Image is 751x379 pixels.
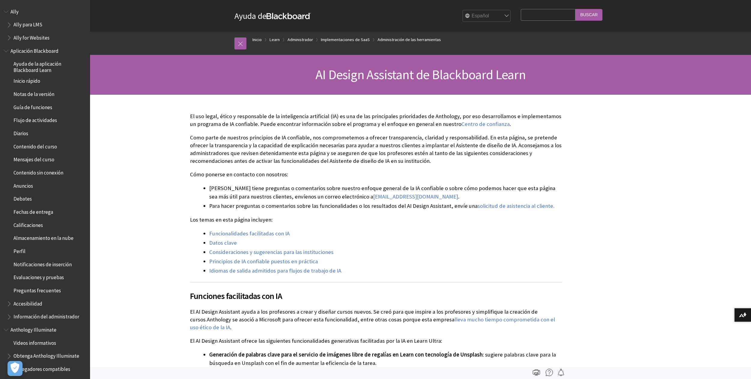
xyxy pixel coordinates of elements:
[315,66,526,83] span: AI Design Assistant de Blackboard Learn
[14,168,63,176] span: Contenido sin conexión
[14,142,57,150] span: Contenido del curso
[270,36,280,43] a: Learn
[14,181,33,189] span: Anuncios
[14,312,79,320] span: Información del administrador
[14,273,64,281] span: Evaluaciones y pruebas
[14,233,74,241] span: Almacenamiento en la nube
[14,20,42,28] span: Ally para LMS
[321,36,370,43] a: Implementaciones de SaaS
[14,338,56,346] span: Videos informativos
[14,259,72,267] span: Notificaciones de inserción
[14,220,43,228] span: Calificaciones
[14,89,54,97] span: Notas de la versión
[575,9,602,21] input: Buscar
[14,102,52,110] span: Guía de funciones
[209,202,562,210] li: Para hacer preguntas o comentarios sobre las funcionalidades o los resultados del AI Design Assis...
[190,134,562,165] p: Como parte de nuestros principios de IA confiable, nos comprometemos a ofrecer transparencia, cla...
[190,216,562,224] p: Los temas en esta página incluyen:
[14,246,26,254] span: Perfil
[14,207,53,215] span: Fechas de entrega
[373,193,458,200] a: [EMAIL_ADDRESS][DOMAIN_NAME]
[209,249,333,256] a: Consideraciones y sugerencias para las instituciones
[14,364,70,372] span: Navegadores compatibles
[557,369,565,376] img: Follow this page
[209,351,556,366] span: : sugiere palabras clave para la búsqueda en Unsplash con el fin de aumentar la eficiencia de la ...
[11,325,56,333] span: Anthology Illuminate
[14,299,42,307] span: Accesibilidad
[461,121,510,128] a: Centro de confianza
[14,155,54,163] span: Mensajes del curso
[190,316,555,331] a: lleva mucho tiempo comprometida con el uso ético de la IA
[209,239,237,246] a: Datos clave
[11,46,59,54] span: Aplicación Blackboard
[209,267,341,274] a: Idiomas de salida admitidos para flujos de trabajo de IA
[14,59,86,73] span: Ayuda de la aplicación Blackboard Learn
[288,36,313,43] a: Administrador
[14,76,40,84] span: Inicio rápido
[546,369,553,376] img: More help
[267,13,311,19] strong: Blackboard
[14,33,50,41] span: Ally for Websites
[14,115,57,124] span: Flujo de actividades
[209,184,562,201] li: [PERSON_NAME] tiene preguntas o comentarios sobre nuestro enfoque general de la IA confiable o so...
[209,351,483,358] span: Generación de palabras clave para el servicio de imágenes libre de regalías en Learn con tecnolog...
[209,258,318,265] a: Principios de IA confiable puestos en práctica
[190,308,538,323] span: El AI Design Assistant ayuda a los profesores a crear y diseñar cursos nuevos. Se creó para que i...
[190,171,562,178] p: Cómo ponerse en contacto con nosotros:
[209,230,290,237] a: Funcionalidades facilitadas con IA
[190,291,282,301] span: Funciones facilitadas con IA
[478,202,554,210] a: solicitud de asistencia al cliente.
[252,36,262,43] a: Inicio
[533,369,540,376] img: Print
[14,285,61,294] span: Preguntas frecuentes
[207,316,454,323] span: Anthology se asoció a Microsoft para ofrecer esta funcionalidad, entre otras cosas porque esta em...
[14,194,32,202] span: Debates
[190,337,442,344] span: El AI Design Assistant ofrece las siguientes funcionalidades generativas facilitadas por la IA en...
[190,112,562,128] p: El uso legal, ético y responsable de la inteligencia artificial (IA) es una de las principales pr...
[206,316,207,323] span: .
[463,10,511,22] select: Site Language Selector
[4,46,86,322] nav: Book outline for Blackboard App Help
[14,128,28,136] span: Diarios
[230,324,231,331] span: .
[14,351,79,359] span: Obtenga Anthology Illuminate
[8,361,23,376] button: Abrir preferencias
[11,7,19,15] span: Ally
[378,36,441,43] a: Administración de las herramientas
[234,10,311,21] a: Ayuda deBlackboard
[4,7,86,43] nav: Book outline for Anthology Ally Help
